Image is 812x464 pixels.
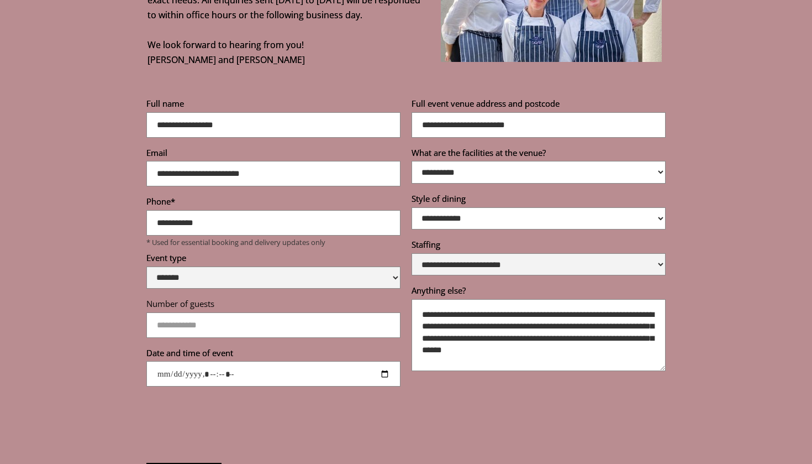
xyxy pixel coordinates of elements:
[146,147,400,161] label: Email
[146,196,400,210] label: Phone*
[146,252,400,267] label: Event type
[146,298,400,312] label: Number of guests
[146,98,400,112] label: Full name
[412,239,666,253] label: Staffing
[412,147,666,161] label: What are the facilities at the venue?
[146,238,400,247] p: * Used for essential booking and delivery updates only
[412,285,666,299] label: Anything else?
[412,193,666,207] label: Style of dining
[146,403,314,446] iframe: reCAPTCHA
[146,347,400,362] label: Date and time of event
[412,98,666,112] label: Full event venue address and postcode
